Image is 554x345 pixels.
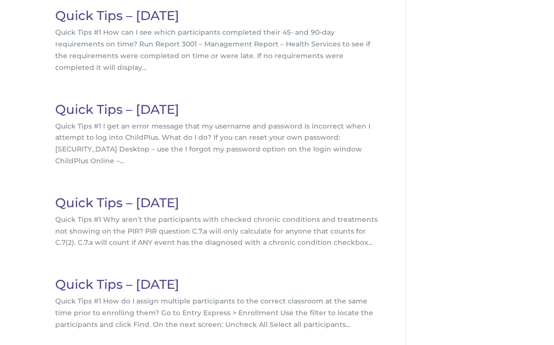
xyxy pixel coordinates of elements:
article: Quick Tips #1 I get an error message that my username and password is incorrect when I attempt to... [55,103,382,167]
article: Quick Tips #1 How can I see which participants completed their 45- and 90-day requirements on tim... [55,9,382,73]
a: Quick Tips – [DATE] [55,195,179,211]
a: Quick Tips – [DATE] [55,277,179,292]
iframe: Chat Widget [505,298,554,345]
a: Quick Tips – [DATE] [55,8,179,23]
article: Quick Tips #1 How do I assign multiple participants to the correct classroom at the same time pri... [55,278,382,330]
a: Quick Tips – [DATE] [55,102,179,117]
article: Quick Tips #1 Why aren’t the participants with checked chronic conditions and treatments not show... [55,196,382,249]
